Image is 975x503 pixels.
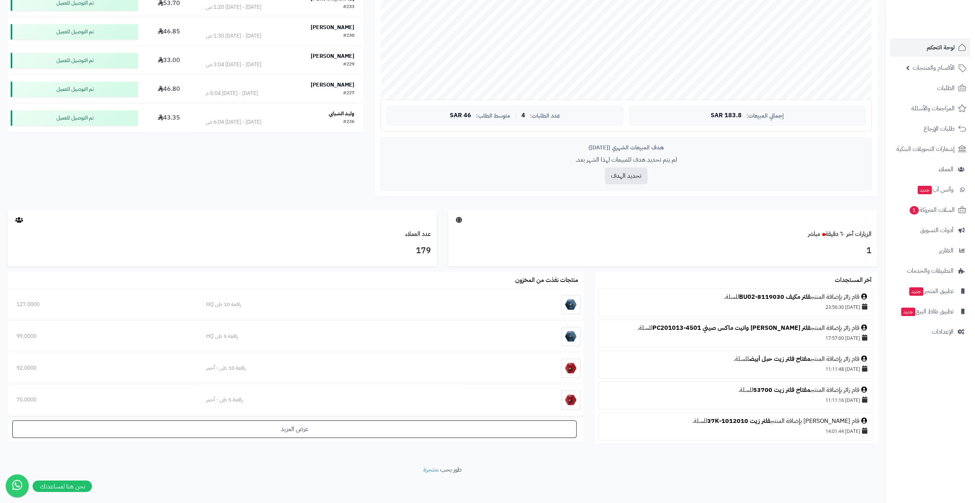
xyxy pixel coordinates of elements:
span: 183.8 SAR [711,112,742,119]
span: العملاء [939,164,954,175]
td: 46.80 [141,75,197,103]
a: تطبيق المتجرجديد [890,282,970,300]
div: [DATE] - [DATE] 3:04 ص [206,61,261,69]
span: 4 [521,112,525,119]
a: التطبيقات والخدمات [890,262,970,280]
div: [DATE] 14:01:44 [603,426,869,436]
a: مفتاح فلتر زيت 53700 [753,385,811,395]
a: عدد العملاء [405,229,431,239]
span: متوسط الطلب: [476,113,510,119]
span: إجمالي المبيعات: [746,113,784,119]
strong: [PERSON_NAME] [311,23,354,31]
a: فلتر زيت 1012010-37K [707,416,770,426]
h3: منتجات نفذت من المخزون [515,277,578,284]
a: السلات المتروكة1 [890,201,970,219]
h3: 179 [13,244,431,257]
button: تحديد الهدف [605,167,647,184]
td: 33.00 [141,46,197,75]
span: جديد [918,186,932,194]
div: [DATE] - [DATE] 1:20 ص [206,3,261,11]
span: إشعارات التحويلات البنكية [896,144,955,154]
span: الأقسام والمنتجات [913,62,955,73]
strong: [PERSON_NAME] [311,52,354,60]
h3: آخر المستجدات [835,277,872,284]
div: تم التوصيل للعميل [11,110,138,126]
div: [DATE] - [DATE] 6:04 ص [206,118,261,126]
img: رافعة 5 طن - أحمر [561,390,580,410]
a: الطلبات [890,79,970,97]
a: وآتس آبجديد [890,180,970,199]
div: 70.0000 [16,396,188,404]
a: تطبيق نقاط البيعجديد [890,302,970,321]
div: قام زائر بإضافة المنتج للسلة. [603,386,869,395]
span: جديد [901,308,915,316]
div: [DATE] - [DATE] 1:30 ص [206,32,261,40]
div: #230 [343,32,354,40]
img: رافعة 10 طن - أحمر [561,359,580,378]
span: وآتس آب [917,184,954,195]
span: الإعدادات [932,326,954,337]
a: متجرة [423,465,437,474]
td: 43.35 [141,104,197,132]
span: التطبيقات والخدمات [907,265,954,276]
span: المراجعات والأسئلة [911,103,955,114]
a: إشعارات التحويلات البنكية [890,140,970,158]
span: عدد الطلبات: [530,113,560,119]
span: الطلبات [937,83,955,93]
h3: 1 [454,244,872,257]
a: التقارير [890,241,970,260]
a: لوحة التحكم [890,38,970,57]
a: العملاء [890,160,970,179]
a: أدوات التسويق [890,221,970,239]
div: قام زائر بإضافة المنتج للسلة. [603,324,869,333]
img: رافعة 5 طن HQ [561,327,580,346]
div: رافعة 10 طن - أحمر [206,364,457,372]
div: [DATE] - [DATE] 5:04 م [206,90,258,97]
div: رافعة 5 طن - أحمر [206,396,457,404]
span: تطبيق نقاط البيع [900,306,954,317]
div: [DATE] 11:11:48 [603,364,869,374]
div: 92.0000 [16,364,188,372]
td: 46.85 [141,18,197,46]
div: #229 [343,61,354,69]
small: مباشر [808,229,820,239]
div: #227 [343,90,354,97]
span: | [515,113,517,118]
div: #233 [343,3,354,11]
strong: وليد الشيابي [329,110,354,118]
div: تم التوصيل للعميل [11,53,138,68]
div: هدف المبيعات الشهري ([DATE]) [387,144,865,152]
p: لم يتم تحديد هدف للمبيعات لهذا الشهر بعد. [387,156,865,164]
img: logo-2.png [923,14,968,30]
div: رافعة 5 طن HQ [206,333,457,340]
span: السلات المتروكة [909,205,955,215]
strong: [PERSON_NAME] [311,81,354,89]
span: تطبيق المتجر [908,286,954,297]
div: [DATE] 11:11:16 [603,395,869,405]
div: تم التوصيل للعميل [11,24,138,39]
span: أدوات التسويق [920,225,954,236]
div: رافعة 10 طن HQ [206,301,457,308]
span: التقارير [939,245,954,256]
div: 99.0000 [16,333,188,340]
a: المراجعات والأسئلة [890,99,970,118]
span: 46 SAR [450,112,471,119]
span: لوحة التحكم [927,42,955,53]
a: مفتاح فلتر زيت حبل أبيض [749,354,811,364]
img: رافعة 10 طن HQ [561,295,580,314]
a: الإعدادات [890,323,970,341]
span: جديد [909,287,923,296]
a: عرض المزيد [12,420,577,438]
span: طلبات الإرجاع [924,123,955,134]
a: الزيارات آخر ٦٠ دقيقةمباشر [808,229,872,239]
div: تم التوصيل للعميل [11,82,138,97]
div: [DATE] 17:57:00 [603,333,869,343]
div: قام [PERSON_NAME] بإضافة المنتج للسلة. [603,417,869,426]
a: فلتر [PERSON_NAME] وانيت ماكس صيني PC201013‑4501 [652,323,811,333]
div: #226 [343,118,354,126]
a: طلبات الإرجاع [890,120,970,138]
div: قام زائر بإضافة المنتج للسلة. [603,293,869,301]
div: 127.0000 [16,301,188,308]
a: فلتر مكيف 8119030-BU02 [739,292,811,301]
div: قام زائر بإضافة المنتج للسلة. [603,355,869,364]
